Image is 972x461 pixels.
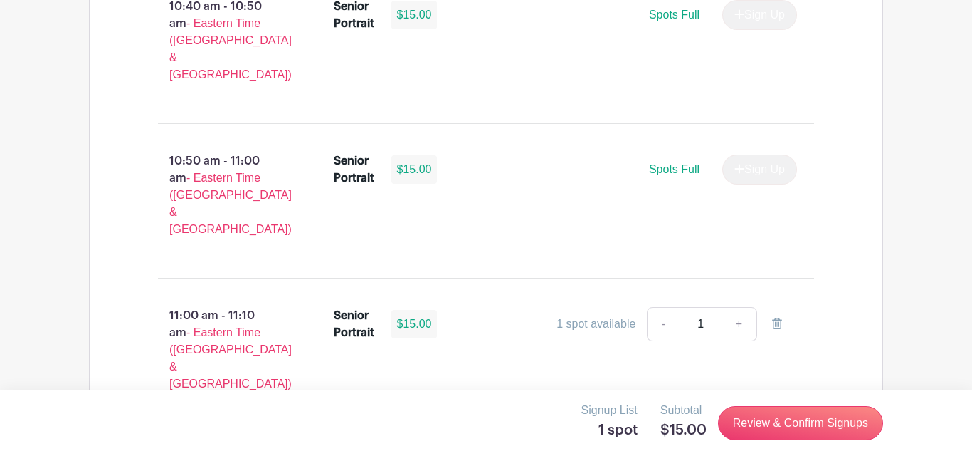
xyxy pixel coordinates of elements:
[556,316,635,333] div: 1 spot available
[334,152,374,187] div: Senior Portrait
[169,17,292,81] span: - Eastern Time ([GEOGRAPHIC_DATA] & [GEOGRAPHIC_DATA])
[649,9,699,21] span: Spots Full
[660,422,707,439] h5: $15.00
[581,402,638,419] p: Signup List
[391,1,438,29] div: $15.00
[135,301,311,398] p: 11:00 am - 11:10 am
[135,147,311,244] p: 10:50 am - 11:00 am
[334,307,374,341] div: Senior Portrait
[391,310,438,338] div: $15.00
[391,155,438,184] div: $15.00
[718,406,883,440] a: Review & Confirm Signups
[722,307,757,341] a: +
[581,422,638,439] h5: 1 spot
[649,163,699,175] span: Spots Full
[647,307,680,341] a: -
[169,172,292,235] span: - Eastern Time ([GEOGRAPHIC_DATA] & [GEOGRAPHIC_DATA])
[169,326,292,390] span: - Eastern Time ([GEOGRAPHIC_DATA] & [GEOGRAPHIC_DATA])
[660,402,707,419] p: Subtotal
